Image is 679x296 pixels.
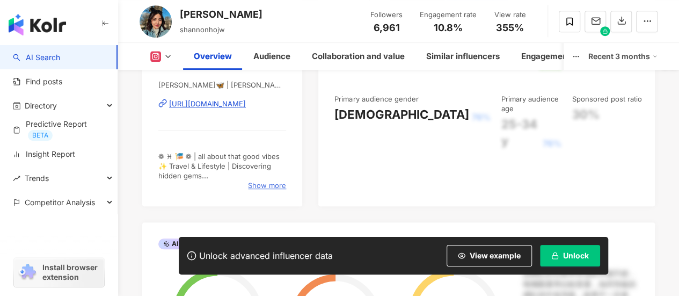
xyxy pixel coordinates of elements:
[521,50,571,63] div: Engagement
[13,119,109,141] a: Predictive ReportBETA
[366,10,407,20] div: Followers
[13,175,20,182] span: rise
[180,8,262,21] div: [PERSON_NAME]
[25,166,49,190] span: Trends
[158,80,286,90] span: [PERSON_NAME]🦋 | [PERSON_NAME]
[13,52,60,63] a: searchAI Search
[25,93,57,118] span: Directory
[169,99,246,109] div: [URL][DOMAIN_NAME]
[447,245,532,266] button: View example
[9,14,66,35] img: logo
[158,99,286,109] a: [URL][DOMAIN_NAME]
[490,10,530,20] div: View rate
[334,94,418,104] div: Primary audience gender
[496,23,524,33] span: 355%
[426,50,500,63] div: Similar influencers
[563,251,589,260] span: Unlock
[17,264,38,281] img: chrome extension
[140,5,172,38] img: KOL Avatar
[434,23,463,33] span: 10.8%
[540,245,600,266] button: Unlock
[158,152,279,210] span: ❁ ♓︎ 🎏 ❁ | all about that good vibes ✨ Travel & Lifestyle | Discovering hidden gems 📍 SG & beyond...
[420,10,477,20] div: Engagement rate
[14,258,104,287] a: chrome extensionInstall browser extension
[25,190,95,214] span: Competitor Analysis
[572,94,641,104] div: Sponsored post ratio
[312,50,405,63] div: Collaboration and value
[248,181,286,190] span: Show more
[194,50,232,63] div: Overview
[13,76,62,87] a: Find posts
[501,94,561,113] div: Primary audience age
[42,263,101,282] span: Install browser extension
[470,251,521,260] span: View example
[374,22,400,33] span: 6,961
[334,106,469,123] div: [DEMOGRAPHIC_DATA]
[588,48,658,65] div: Recent 3 months
[13,149,75,160] a: Insight Report
[180,25,225,34] span: shannonhojw
[253,50,290,63] div: Audience
[199,250,333,261] div: Unlock advanced influencer data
